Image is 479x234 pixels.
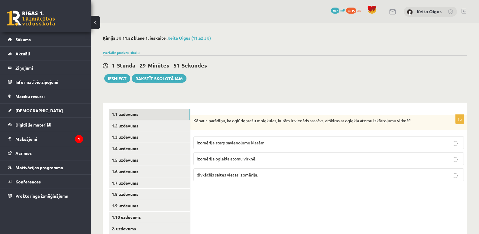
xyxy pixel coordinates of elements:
p: 1p [455,114,464,124]
input: izomērija oglekļa atomu virknē. [453,157,458,162]
a: Keita Oigus [417,8,442,15]
a: 1.10 uzdevums [109,212,190,223]
span: Sekundes [182,62,207,69]
a: Atzīmes [8,146,83,160]
a: Motivācijas programma [8,160,83,174]
span: Motivācijas programma [15,165,63,170]
span: Mācību resursi [15,94,45,99]
a: 1.8 uzdevums [109,189,190,200]
span: Proktoringa izmēģinājums [15,193,68,199]
span: Minūtes [148,62,169,69]
a: Mācību resursi [8,89,83,103]
p: Kā sauc parādību, ka ogļūdeņražu molekulas, kurām ir vienāds sastāvs, atšķiras ar oglekļa atomu i... [193,118,434,124]
a: 1.2 uzdevums [109,120,190,131]
a: 1.3 uzdevums [109,131,190,143]
a: [DEMOGRAPHIC_DATA] [8,104,83,117]
span: 29 [140,62,146,69]
span: Digitālie materiāli [15,122,51,127]
img: Keita Oigus [407,9,413,15]
span: Atzīmes [15,150,32,156]
span: mP [340,8,345,12]
span: izomērija starp savienojumu klasēm. [197,140,265,145]
a: Informatīvie ziņojumi [8,75,83,89]
a: 2635 xp [346,8,364,12]
span: 2635 [346,8,356,14]
span: 1 [112,62,115,69]
a: Rakstīt skolotājam [132,74,186,83]
span: 707 [331,8,339,14]
span: Stunda [117,62,135,69]
a: Keita Oigus (11.a2 JK) [167,35,211,41]
a: Parādīt punktu skalu [103,50,140,55]
a: Sākums [8,32,83,46]
h2: Ķīmija JK 11.a2 klase 1. ieskaite , [103,35,467,41]
legend: Ziņojumi [15,61,83,75]
a: Konferences [8,175,83,189]
input: izomērija starp savienojumu klasēm. [453,141,458,146]
a: 1.9 uzdevums [109,200,190,211]
legend: Maksājumi [15,132,83,146]
a: Rīgas 1. Tālmācības vidusskola [7,11,55,26]
span: Konferences [15,179,41,184]
span: divkāršās saites vietas izomērija. [197,172,258,177]
span: 51 [173,62,180,69]
a: Ziņojumi [8,61,83,75]
a: Proktoringa izmēģinājums [8,189,83,203]
a: Maksājumi1 [8,132,83,146]
span: xp [357,8,361,12]
i: 1 [75,135,83,143]
span: izomērija oglekļa atomu virknē. [197,156,256,161]
a: 1.5 uzdevums [109,154,190,166]
a: 1.4 uzdevums [109,143,190,154]
span: [DEMOGRAPHIC_DATA] [15,108,63,113]
a: Aktuāli [8,47,83,61]
button: Iesniegt [104,74,130,83]
legend: Informatīvie ziņojumi [15,75,83,89]
span: Sākums [15,37,31,42]
a: 1.7 uzdevums [109,177,190,189]
input: divkāršās saites vietas izomērija. [453,173,458,178]
a: 1.1 uzdevums [109,109,190,120]
a: Digitālie materiāli [8,118,83,132]
a: 707 mP [331,8,345,12]
a: 1.6 uzdevums [109,166,190,177]
span: Aktuāli [15,51,30,56]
